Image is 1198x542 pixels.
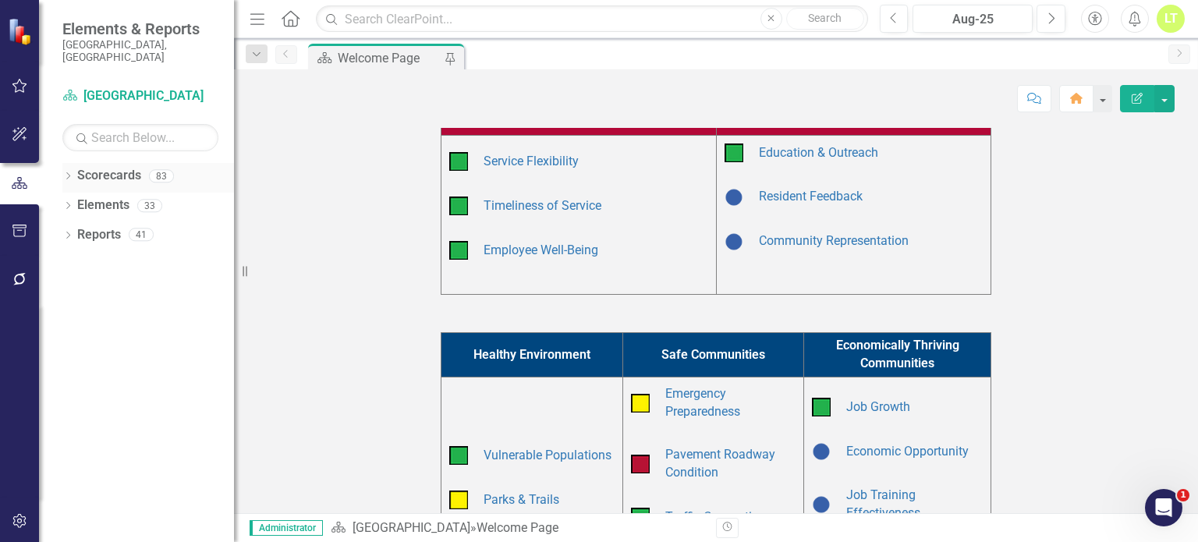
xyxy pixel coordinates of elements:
[484,198,601,213] a: Timeliness of Service
[725,232,743,251] img: Baselining
[484,448,611,462] a: Vulnerable Populations
[631,455,650,473] img: Below Plan
[62,87,218,105] a: [GEOGRAPHIC_DATA]
[353,520,470,535] a: [GEOGRAPHIC_DATA]
[8,18,35,45] img: ClearPoint Strategy
[449,491,468,509] img: Caution
[129,228,154,242] div: 41
[918,10,1027,29] div: Aug-25
[477,520,558,535] div: Welcome Page
[449,446,468,465] img: On Target
[812,398,831,416] img: On Target
[665,386,740,419] a: Emergency Preparedness
[331,519,704,537] div: »
[631,508,650,526] img: On Target
[338,48,441,68] div: Welcome Page
[77,167,141,185] a: Scorecards
[449,241,468,260] img: On Target
[62,19,218,38] span: Elements & Reports
[759,189,863,204] a: Resident Feedback
[725,188,743,207] img: Baselining
[759,145,878,160] a: Education & Outreach
[786,8,864,30] button: Search
[1177,489,1189,501] span: 1
[62,124,218,151] input: Search Below...
[846,487,920,520] a: Job Training Effectiveness
[449,152,468,171] img: On Target
[846,399,910,414] a: Job Growth
[661,347,765,362] span: Safe Communities
[62,38,218,64] small: [GEOGRAPHIC_DATA], [GEOGRAPHIC_DATA]
[137,199,162,212] div: 33
[812,495,831,514] img: Baselining
[449,197,468,215] img: On Target
[316,5,867,33] input: Search ClearPoint...
[812,442,831,461] img: Baselining
[149,169,174,182] div: 83
[484,492,559,507] a: Parks & Trails
[1157,5,1185,33] button: LT
[631,394,650,413] img: Caution
[484,154,579,168] a: Service Flexibility
[759,233,909,248] a: Community Representation
[250,520,323,536] span: Administrator
[725,143,743,162] img: On Target
[1145,489,1182,526] iframe: Intercom live chat
[484,243,598,257] a: Employee Well-Being
[665,509,766,524] a: Traffic Congestion
[665,447,775,480] a: Pavement Roadway Condition
[836,338,959,370] span: Economically Thriving Communities
[846,444,969,459] a: Economic Opportunity
[77,197,129,214] a: Elements
[77,226,121,244] a: Reports
[473,347,590,362] span: Healthy Environment
[808,12,842,24] span: Search
[913,5,1033,33] button: Aug-25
